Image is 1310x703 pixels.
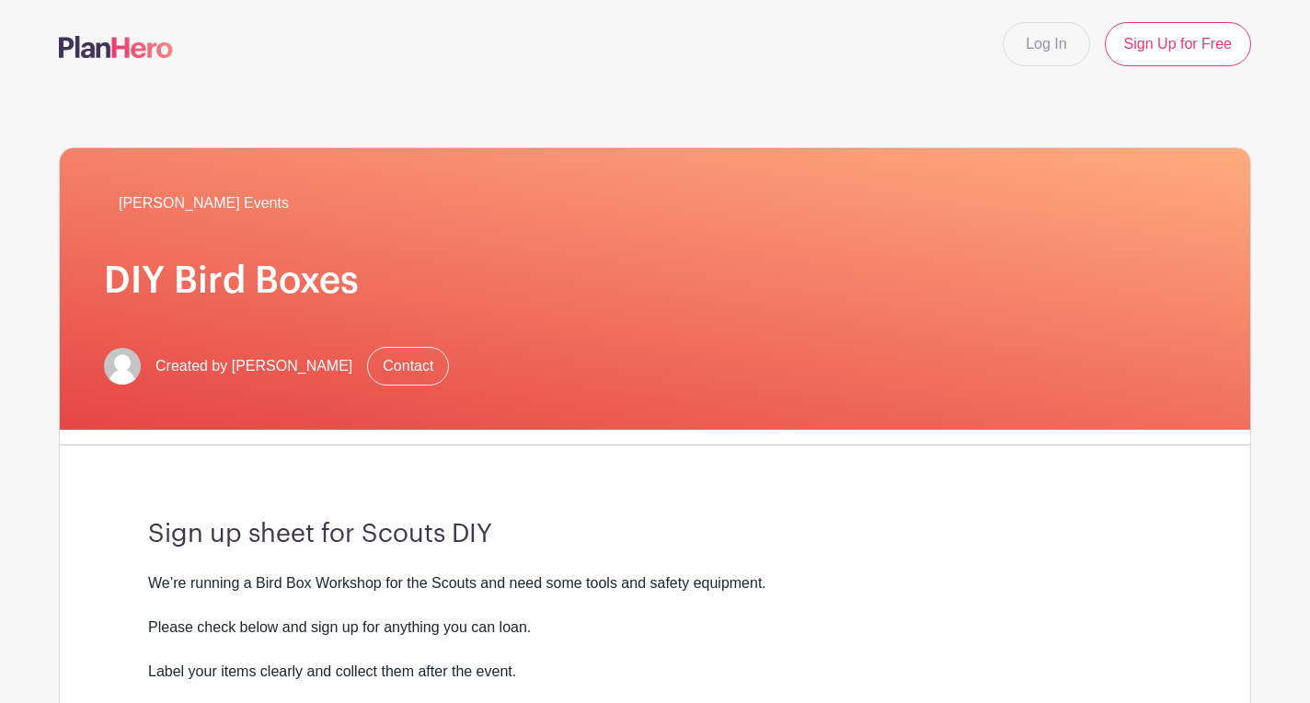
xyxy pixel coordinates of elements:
[104,259,1206,303] h1: DIY Bird Boxes
[1003,22,1089,66] a: Log In
[148,519,1162,550] h3: Sign up sheet for Scouts DIY
[155,355,352,377] span: Created by [PERSON_NAME]
[104,348,141,385] img: default-ce2991bfa6775e67f084385cd625a349d9dcbb7a52a09fb2fda1e96e2d18dcdb.png
[367,347,449,386] a: Contact
[59,36,173,58] img: logo-507f7623f17ff9eddc593b1ce0a138ce2505c220e1c5a4e2b4648c50719b7d32.svg
[1105,22,1251,66] a: Sign Up for Free
[119,192,289,214] span: [PERSON_NAME] Events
